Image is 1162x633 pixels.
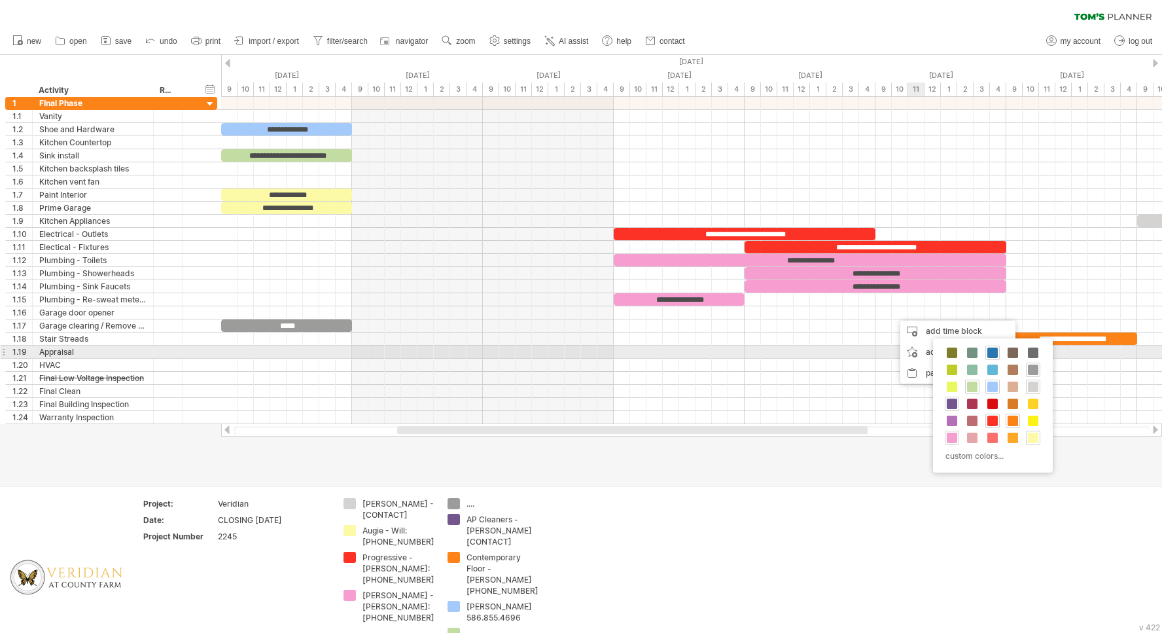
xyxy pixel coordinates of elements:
div: 1.3 [12,136,32,149]
div: Project Number [143,531,215,542]
div: 10 [238,82,254,96]
div: 1.23 [12,398,32,410]
div: Progressive - [PERSON_NAME]: [PHONE_NUMBER] [362,552,434,585]
div: Garage door opener [39,306,147,319]
div: Vanity [39,110,147,122]
div: 11 [908,82,924,96]
div: 11 [516,82,532,96]
span: contact [660,37,685,46]
div: 1.8 [12,202,32,214]
a: open [52,33,91,50]
div: 1.24 [12,411,32,424]
div: Sink install [39,149,147,162]
div: Thursday, 28 August 2025 [1006,69,1137,82]
div: 2 [695,82,712,96]
div: Electrical - Outlets [39,228,147,240]
a: my account [1043,33,1104,50]
div: 1.1 [12,110,32,122]
div: 4 [859,82,875,96]
div: Stair Streads [39,333,147,345]
span: my account [1061,37,1100,46]
div: 12 [794,82,810,96]
div: 1.6 [12,175,32,188]
div: .... [467,498,538,509]
span: print [205,37,220,46]
a: contact [642,33,689,50]
span: import / export [249,37,299,46]
div: 10 [761,82,777,96]
a: zoom [438,33,479,50]
div: 4 [990,82,1006,96]
div: Kitchen backsplash tiles [39,162,147,175]
div: 1.9 [12,215,32,227]
div: 10 [1023,82,1039,96]
span: filter/search [327,37,368,46]
div: 4 [1121,82,1137,96]
div: [PERSON_NAME] - [CONTACT] [362,498,434,520]
div: Project: [143,498,215,509]
span: AI assist [559,37,588,46]
div: 1.2 [12,123,32,136]
div: custom colors... [940,447,1042,465]
a: log out [1111,33,1156,50]
a: undo [142,33,181,50]
div: 2245 [218,531,328,542]
div: Friday, 22 August 2025 [221,69,352,82]
div: 12 [924,82,941,96]
div: paste time block/icon [900,363,1015,384]
div: Tuesday, 26 August 2025 [745,69,875,82]
div: CLOSING [DATE] [218,515,328,526]
div: 1.21 [12,372,32,384]
span: log out [1129,37,1152,46]
div: 10 [892,82,908,96]
div: 2 [434,82,450,96]
span: save [115,37,132,46]
div: Augie - Will: [PHONE_NUMBER] [362,525,434,547]
div: add icon [900,342,1015,363]
div: 1.5 [12,162,32,175]
div: 1 [548,82,565,96]
div: 9 [483,82,499,96]
div: 2 [1088,82,1104,96]
div: Kitchen Countertop [39,136,147,149]
div: 12 [663,82,679,96]
div: 1.10 [12,228,32,240]
div: Plumbing - Re-sweat meter horn [39,293,147,306]
div: Plumbing - Toilets [39,254,147,266]
div: Appraisal [39,346,147,358]
div: Sunday, 24 August 2025 [483,69,614,82]
div: 1.12 [12,254,32,266]
span: zoom [456,37,475,46]
div: 2 [826,82,843,96]
div: 9 [875,82,892,96]
div: Saturday, 23 August 2025 [352,69,483,82]
div: AP Cleaners - [PERSON_NAME] [CONTACT] [467,514,538,547]
div: 3 [1104,82,1121,96]
div: 1.19 [12,346,32,358]
div: 1.16 [12,306,32,319]
div: Garage clearing / Remove stored vanities [39,319,147,332]
div: 2 [957,82,974,96]
div: 11 [646,82,663,96]
div: Shoe and Hardware [39,123,147,136]
div: 1 [810,82,826,96]
div: Warranty Inspection [39,411,147,424]
img: 00833534-5548-47fb-a489-e985020a3666.png [7,509,128,630]
div: 1 [941,82,957,96]
div: 4 [336,82,352,96]
div: [PERSON_NAME] - [PERSON_NAME]: [PHONE_NUMBER] [362,590,434,623]
div: Plumbing - Showerheads [39,267,147,280]
div: 1 [417,82,434,96]
span: open [69,37,87,46]
div: Plumbing - Sink Faucets [39,280,147,293]
div: Kitchen vent fan [39,175,147,188]
div: 9 [1137,82,1153,96]
div: add time block [900,321,1015,342]
div: [PERSON_NAME] 586.855.4696 [467,601,538,623]
div: Final Building Inspection [39,398,147,410]
div: 11 [254,82,270,96]
div: Wednesday, 27 August 2025 [875,69,1006,82]
div: 11 [385,82,401,96]
div: 12 [401,82,417,96]
span: new [27,37,41,46]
